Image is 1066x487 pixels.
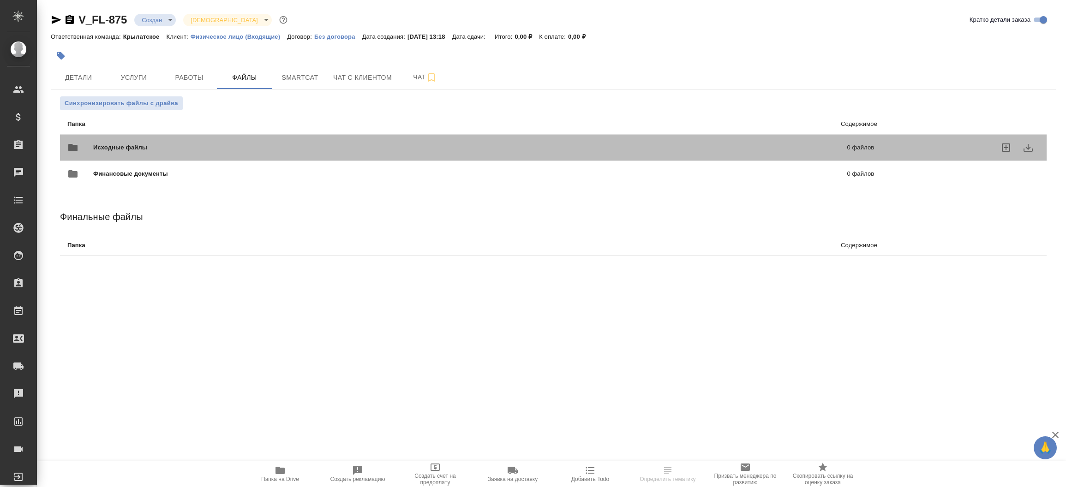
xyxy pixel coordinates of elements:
p: Физическое лицо (Входящие) [191,33,287,40]
span: Smartcat [278,72,322,83]
label: uploadFiles [995,137,1017,159]
span: Детали [56,72,101,83]
span: Исходные файлы [93,143,497,152]
p: Ответственная команда: [51,33,123,40]
p: К оплате: [539,33,568,40]
button: folder [62,137,84,159]
button: download [1017,137,1039,159]
p: Без договора [314,33,362,40]
p: Папка [67,241,463,250]
a: Физическое лицо (Входящие) [191,32,287,40]
span: Услуги [112,72,156,83]
span: Чат [403,71,447,83]
button: Доп статусы указывают на важность/срочность заказа [277,14,289,26]
div: Создан [134,14,176,26]
span: Финальные файлы [60,212,143,222]
button: Синхронизировать файлы с драйва [60,96,183,110]
span: Работы [167,72,211,83]
span: Чат с клиентом [333,72,392,83]
p: 0 файлов [508,169,874,178]
button: Добавить тэг [51,46,71,66]
p: Дата сдачи: [452,33,488,40]
span: Синхронизировать файлы с драйва [65,99,178,108]
p: 0,00 ₽ [515,33,539,40]
a: Без договора [314,32,362,40]
svg: Подписаться [426,72,437,83]
p: Итого: [495,33,515,40]
p: Содержимое [463,119,877,129]
p: Дата создания: [362,33,407,40]
span: 🙏 [1037,438,1053,457]
button: Скопировать ссылку [64,14,75,25]
button: 🙏 [1034,436,1057,459]
div: Создан [183,14,271,26]
button: Скопировать ссылку для ЯМессенджера [51,14,62,25]
p: [DATE] 13:18 [407,33,452,40]
span: Кратко детали заказа [970,15,1030,24]
a: V_FL-875 [78,13,127,26]
p: Клиент: [166,33,190,40]
p: Папка [67,119,463,129]
p: Крылатское [123,33,167,40]
span: Файлы [222,72,267,83]
p: Договор: [287,33,314,40]
span: Финансовые документы [93,169,508,178]
button: Создан [139,16,165,24]
p: 0,00 ₽ [568,33,593,40]
p: Содержимое [463,241,877,250]
button: folder [62,163,84,185]
p: 0 файлов [497,143,874,152]
button: [DEMOGRAPHIC_DATA] [188,16,260,24]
